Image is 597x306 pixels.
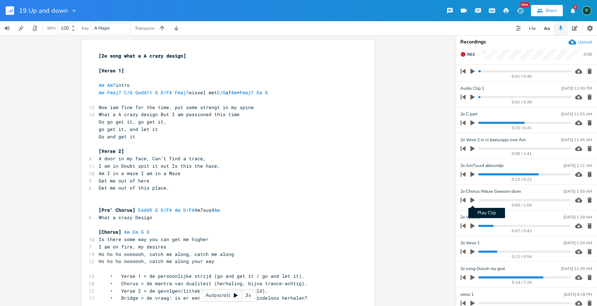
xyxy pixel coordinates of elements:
[99,82,104,88] span: Am
[99,295,307,301] span: • Bridge = de vraag: is er een uitweg, of is dit eindeloos herhalen?
[183,207,195,213] span: D/F#
[99,251,234,257] span: Ho ho ho ooooooh, catch me along, catch me along
[161,207,172,213] span: D/F#
[561,112,592,116] div: [DATE] 11:55 AM
[531,5,563,16] button: Share
[473,203,571,207] div: 0:00 / 1:06
[473,178,571,181] div: 0:15 / 0:22
[124,89,133,96] span: C/G
[584,52,592,56] div: 0:00
[19,7,68,14] span: 19 Up and down
[107,82,116,88] span: Am7
[99,148,124,154] span: [Verse 2]
[578,39,592,45] div: Upload
[460,214,480,221] span: 2e Verse 2
[99,207,135,213] span: [Pre' Chorus]
[199,289,257,302] div: Autoscroll
[99,119,166,125] span: Go go get it, go get it,
[460,162,504,169] span: 2e Am7sus4 akkoordje
[561,267,592,271] div: [DATE] 12:39 AM
[99,214,152,221] span: What a crazy Design
[231,89,237,96] span: Am
[564,293,592,296] div: [DATE] 8:18 PM
[460,111,477,118] span: 2e C part
[214,207,220,213] span: Am
[155,207,158,213] span: G
[467,52,475,57] span: Rec
[457,49,478,60] button: Rec
[138,207,152,213] span: Eadd9
[99,170,180,176] span: Am I in a maze I am in a Maze
[217,89,226,96] span: C/G
[99,53,186,59] span: [2e song what a A crazy design]
[566,4,580,17] button: 2
[520,2,529,7] div: New
[124,229,130,235] span: Am
[460,240,480,246] span: 2e Verse 1
[161,89,172,96] span: D/F#
[99,104,254,110] span: Now iam fine for the time. put some strengt in my spine
[107,89,121,96] span: Fmaj7
[460,40,593,44] div: Recordings
[473,100,571,104] div: 0:01 / 0:28
[135,89,152,96] span: Gadd11
[99,258,214,264] span: Ho ho ho ooooooh, catch me along your way
[99,288,268,294] span: • Verse 2 = de gevolgen/littekens (het donkere beeld).
[99,273,304,279] span: • Verse 1 = de persoonlijke strijd (go and get it / go and let it).
[99,185,169,191] span: Get me out of this place.
[240,89,254,96] span: Fmaj7
[473,126,571,130] div: 0:20 / 0:41
[99,244,166,250] span: I am on fire, my desires
[242,289,254,302] div: 3x
[99,163,220,169] span: I am in Doubt spit it out Is this the haze,
[460,188,521,195] span: 2e Chorus Wauw Gewoon doen
[82,26,89,30] div: Key
[99,155,206,162] span: A door in my face, Can’t find a trace,
[473,281,571,284] div: 5:14 / 7:29
[265,89,268,96] span: G
[99,111,240,118] span: What a A crazy design But I am passioned this time
[147,229,149,235] span: D
[460,137,525,143] span: 2e Verse 2 in cl basloopje over Am
[99,207,223,213] span: Am7sus4
[99,178,149,184] span: Get me out of here
[99,229,121,235] span: [Chorus]
[564,215,592,219] div: [DATE] 1:39 AM
[473,74,571,78] div: 0:01 / 0:40
[141,229,144,235] span: G
[564,164,592,168] div: [DATE] 2:11 AM
[468,194,477,206] button: Play Clip
[460,291,474,298] span: verse 1
[257,89,262,96] span: Em
[473,229,571,233] div: 0:07 / 0:43
[568,38,592,46] button: Upload
[513,4,527,17] button: New
[460,85,484,92] span: Audio Clip 1
[99,67,124,74] span: [Verse 1]
[99,126,158,132] span: go get it, and let it
[175,89,189,96] span: Fmaj7
[545,7,557,14] div: Share
[99,236,209,242] span: Is there some way you can get me higher
[473,152,571,156] div: 0:00 / 1:41
[573,5,577,9] div: 2
[99,89,271,96] span: wissel met af +
[99,89,104,96] span: Am
[94,25,110,31] span: A Major
[99,133,135,140] span: Go and get it
[99,280,307,287] span: • Chorus = de mantra van dualiteit (herhaling, bijna trance-achtig).
[582,6,591,15] div: Piepo
[582,2,591,19] button: P
[561,86,592,90] div: [DATE] 12:00 PM
[155,89,158,96] span: G
[133,229,138,235] span: Em
[99,82,130,88] span: intro
[175,207,180,213] span: Am
[460,265,505,272] span: 2e song Ooooh my god
[564,190,592,193] div: [DATE] 1:50 AM
[47,26,55,30] div: BPM
[564,241,592,245] div: [DATE] 1:24 AM
[561,138,592,142] div: [DATE] 11:45 AM
[473,255,571,259] div: 0:11 / 0:54
[135,26,154,30] div: Transpose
